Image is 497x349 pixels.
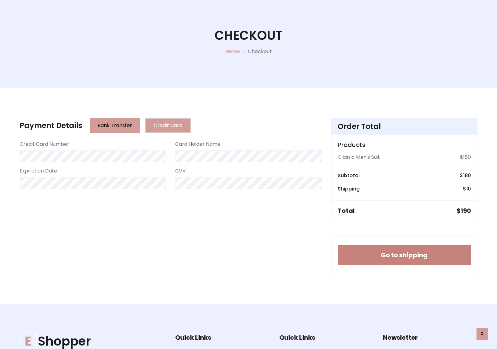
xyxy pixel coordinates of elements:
[20,121,82,130] h4: Payment Details
[463,172,471,179] span: 180
[460,154,471,161] p: $180
[457,207,471,214] h5: $
[338,186,360,192] h6: Shipping
[338,172,360,178] h6: Subtotal
[248,48,272,55] p: Checkout
[20,334,156,349] a: EShopper
[383,334,477,341] h5: Newsletter
[20,167,57,175] label: Expiration Date
[338,207,355,214] h5: Total
[215,28,282,43] h1: Checkout
[20,334,156,349] h1: Shopper
[20,140,69,148] label: Credit Card Number
[240,48,248,55] p: -
[338,245,471,265] button: Go to shipping
[338,141,471,149] h5: Products
[279,334,374,341] h5: Quick Links
[145,118,191,133] button: Credit Card
[463,186,471,192] h6: $
[226,48,240,55] a: Home
[466,185,471,192] span: 10
[461,206,471,215] span: 190
[175,167,186,175] label: CVV
[338,154,380,161] p: Classic Men's Suit
[90,118,140,133] button: Bank Transfer
[338,122,471,131] h4: Order Total
[175,140,221,148] label: Card Holder Name
[175,334,270,341] h5: Quick Links
[460,172,471,178] h6: $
